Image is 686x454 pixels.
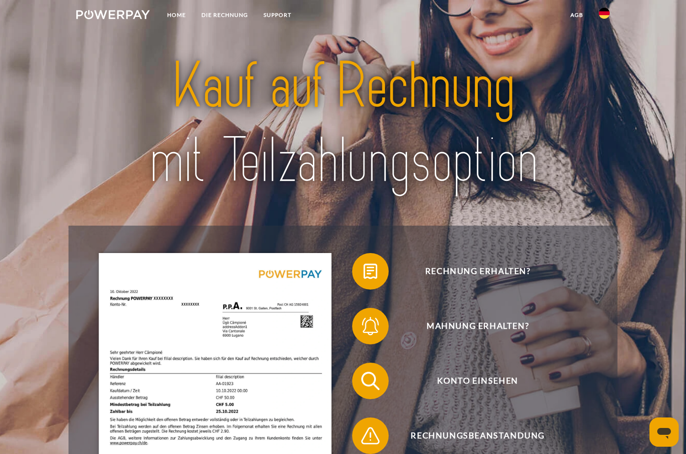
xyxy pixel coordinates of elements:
a: Home [159,7,194,23]
span: Rechnungsbeanstandung [366,417,590,454]
span: Konto einsehen [366,363,590,399]
img: qb_search.svg [359,370,382,392]
a: agb [563,7,591,23]
img: title-powerpay_de.svg [103,45,584,202]
a: SUPPORT [256,7,299,23]
button: Mahnung erhalten? [352,308,590,344]
a: DIE RECHNUNG [194,7,256,23]
img: qb_bell.svg [359,315,382,338]
button: Rechnung erhalten? [352,253,590,290]
img: qb_bill.svg [359,260,382,283]
img: logo-powerpay-white.svg [76,10,150,19]
iframe: Schaltfläche zum Öffnen des Messaging-Fensters [649,417,679,447]
img: de [599,8,610,19]
span: Mahnung erhalten? [366,308,590,344]
button: Konto einsehen [352,363,590,399]
img: qb_warning.svg [359,424,382,447]
span: Rechnung erhalten? [366,253,590,290]
button: Rechnungsbeanstandung [352,417,590,454]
